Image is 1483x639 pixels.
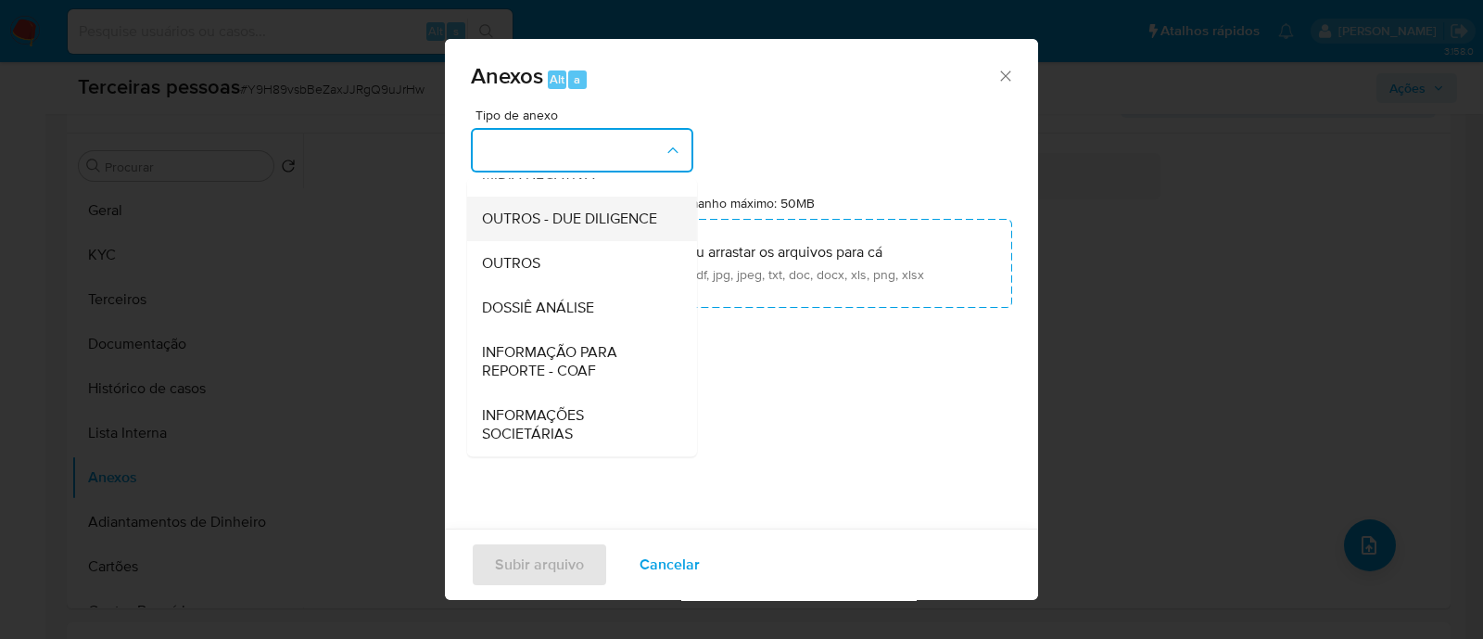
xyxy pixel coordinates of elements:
span: Alt [550,70,564,88]
span: Anexos [471,59,543,92]
span: Cancelar [640,544,700,585]
button: Fechar [996,67,1013,83]
span: Tipo de anexo [475,109,698,121]
span: INFORMAÇÕES SOCIETÁRIAS [482,406,671,443]
span: MIDIA NEGATIVA [482,165,595,184]
span: OUTROS - DUE DILIGENCE [482,210,657,228]
span: OUTROS [482,254,540,273]
span: INFORMAÇÃO PARA REPORTE - COAF [482,343,671,380]
span: DOSSIÊ ANÁLISE [482,299,594,317]
button: Cancelar [615,543,724,587]
span: a [574,70,580,88]
label: Tamanho máximo: 50MB [675,195,815,211]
